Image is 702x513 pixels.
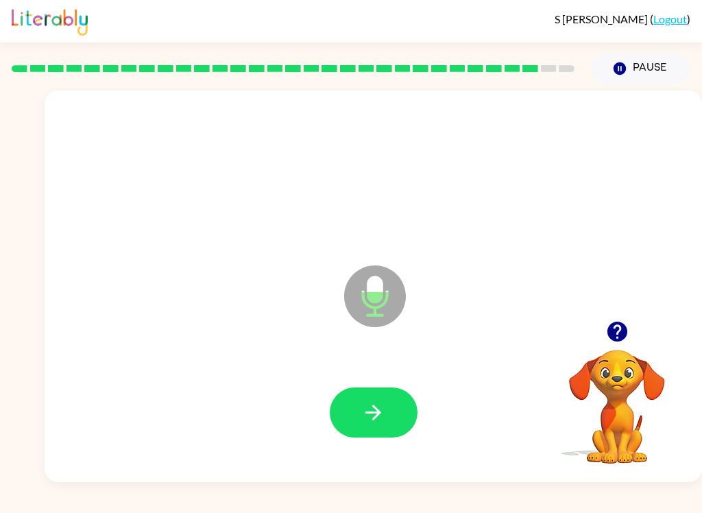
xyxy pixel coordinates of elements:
[12,5,88,36] img: Literably
[653,12,687,25] a: Logout
[555,12,690,25] div: ( )
[555,12,650,25] span: S [PERSON_NAME]
[591,53,690,84] button: Pause
[548,329,686,466] video: Your browser must support playing .mp4 files to use Literably. Please try using another browser.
